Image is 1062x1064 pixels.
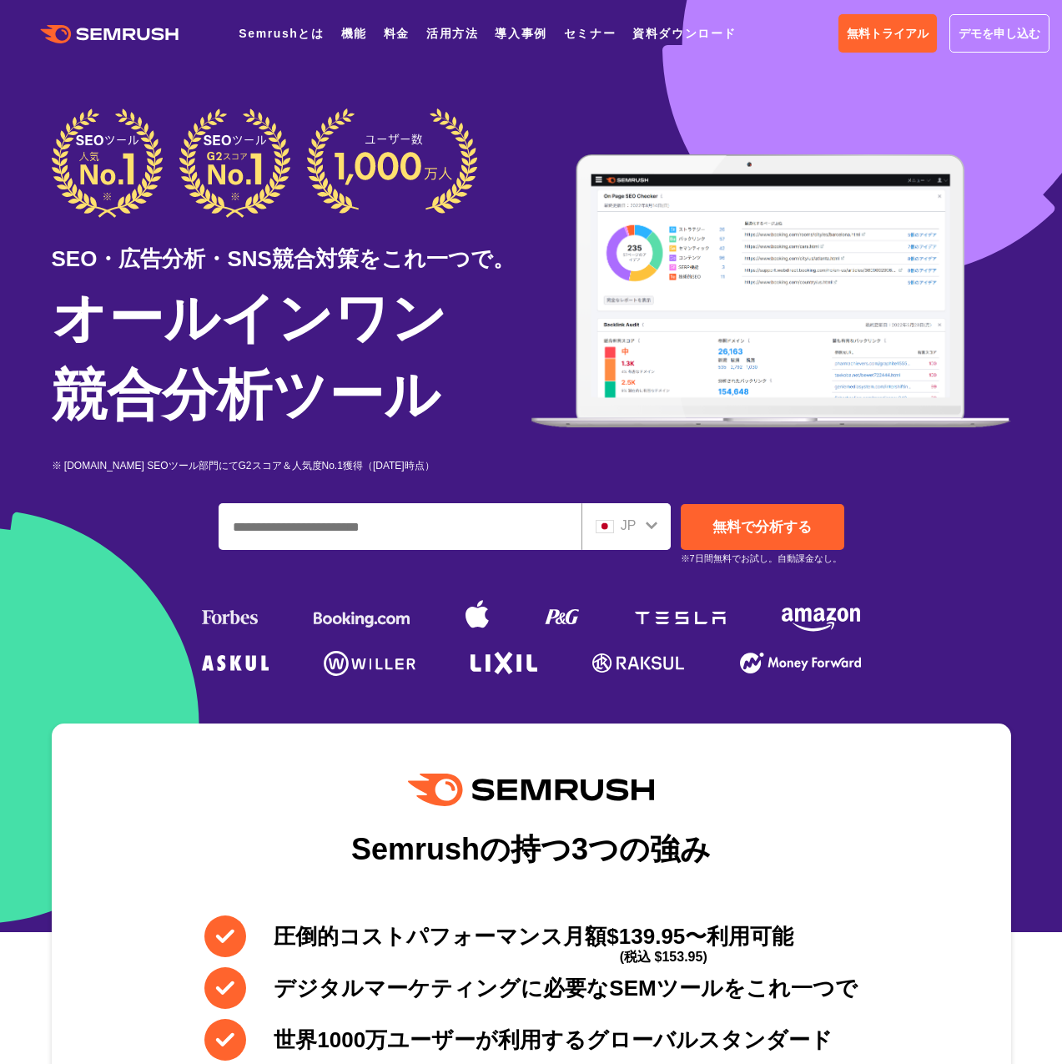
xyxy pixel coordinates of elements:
a: デモを申し込む [949,14,1049,53]
img: Semrush [408,774,653,806]
li: デジタルマーケティングに必要なSEMツールをこれ一つで [204,967,857,1009]
span: 無料で分析する [712,519,812,535]
a: Semrushとは [239,27,324,40]
h1: オールインワン 競合分析ツール [52,280,531,433]
a: 無料で分析する [681,504,844,550]
input: ドメイン、キーワードまたはURLを入力してください [219,504,581,549]
div: ※ [DOMAIN_NAME] SEOツール部門にてG2スコア＆人気度No.1獲得（[DATE]時点） [52,458,531,474]
a: 無料トライアル [838,14,937,53]
a: 料金 [384,27,410,40]
li: 圧倒的コストパフォーマンス月額$139.95〜利用可能 [204,915,857,957]
li: 世界1000万ユーザーが利用するグローバルスタンダード [204,1019,857,1061]
span: デモを申し込む [959,24,1040,43]
a: セミナー [564,27,616,40]
div: SEO・広告分析・SNS競合対策をこれ一つで。 [52,218,531,275]
a: 機能 [341,27,367,40]
div: Semrushの持つ3つの強み [351,819,711,880]
span: 無料トライアル [847,24,929,43]
a: 活用方法 [426,27,478,40]
a: 導入事例 [495,27,546,40]
span: (税込 $153.95) [620,936,707,978]
a: 資料ダウンロード [632,27,737,40]
span: JP [621,518,637,532]
small: ※7日間無料でお試し。自動課金なし。 [681,551,842,567]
